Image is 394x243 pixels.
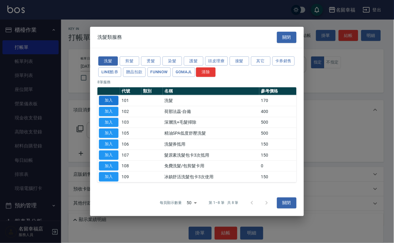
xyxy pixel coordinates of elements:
button: 關閉 [277,32,297,43]
th: 參考價格 [259,87,297,95]
td: 105 [120,128,141,139]
button: 加入 [99,161,119,171]
button: 染髮 [162,56,182,66]
div: 50 [184,195,199,211]
button: 卡券銷售 [272,56,295,66]
th: 類別 [141,87,163,95]
button: 加入 [99,118,119,127]
button: 頭皮理療 [205,56,228,66]
button: 清除 [196,67,216,77]
td: 髮原素洗髮包卡3次抵用 [163,150,259,161]
td: 500 [259,117,297,128]
button: 加入 [99,129,119,138]
td: 0 [259,161,297,172]
td: 102 [120,106,141,117]
button: 其它 [251,56,271,66]
button: 加入 [99,151,119,160]
td: 106 [120,139,141,150]
button: GOMAJL [173,67,195,77]
button: 剪髮 [120,56,139,66]
td: 103 [120,117,141,128]
td: 150 [259,150,297,161]
button: FUNNOW [148,67,171,77]
td: 免費洗髮/包剪髮卡用 [163,161,259,172]
button: LINE酷券 [98,67,121,77]
button: 護髮 [184,56,203,66]
td: 150 [259,139,297,150]
button: 加入 [99,107,119,116]
td: 101 [120,95,141,106]
td: 170 [259,95,297,106]
button: 燙髮 [141,56,161,66]
p: 每頁顯示數量 [160,200,182,206]
td: 107 [120,150,141,161]
td: 洗髮券抵用 [163,139,259,150]
td: 精油SPA低度舒壓洗髮 [163,128,259,139]
p: 8 筆服務 [97,79,297,85]
td: 冰鎮舒活洗髮包卡3次使用 [163,172,259,183]
button: 贈品扣款 [123,67,146,77]
button: 洗髮 [98,56,118,66]
th: 代號 [120,87,141,95]
td: 深層洗+毛髮掃除 [163,117,259,128]
td: 400 [259,106,297,117]
td: 109 [120,172,141,183]
td: 洗髮 [163,95,259,106]
td: 108 [120,161,141,172]
p: 第 1–8 筆 共 8 筆 [209,200,239,206]
td: 150 [259,172,297,183]
button: 加入 [99,96,119,105]
button: 加入 [99,172,119,182]
span: 洗髮類服務 [97,34,122,40]
button: 接髮 [230,56,249,66]
button: 關閉 [277,198,297,209]
td: 荷那法蕊-自備 [163,106,259,117]
th: 名稱 [163,87,259,95]
button: 加入 [99,140,119,149]
td: 500 [259,128,297,139]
